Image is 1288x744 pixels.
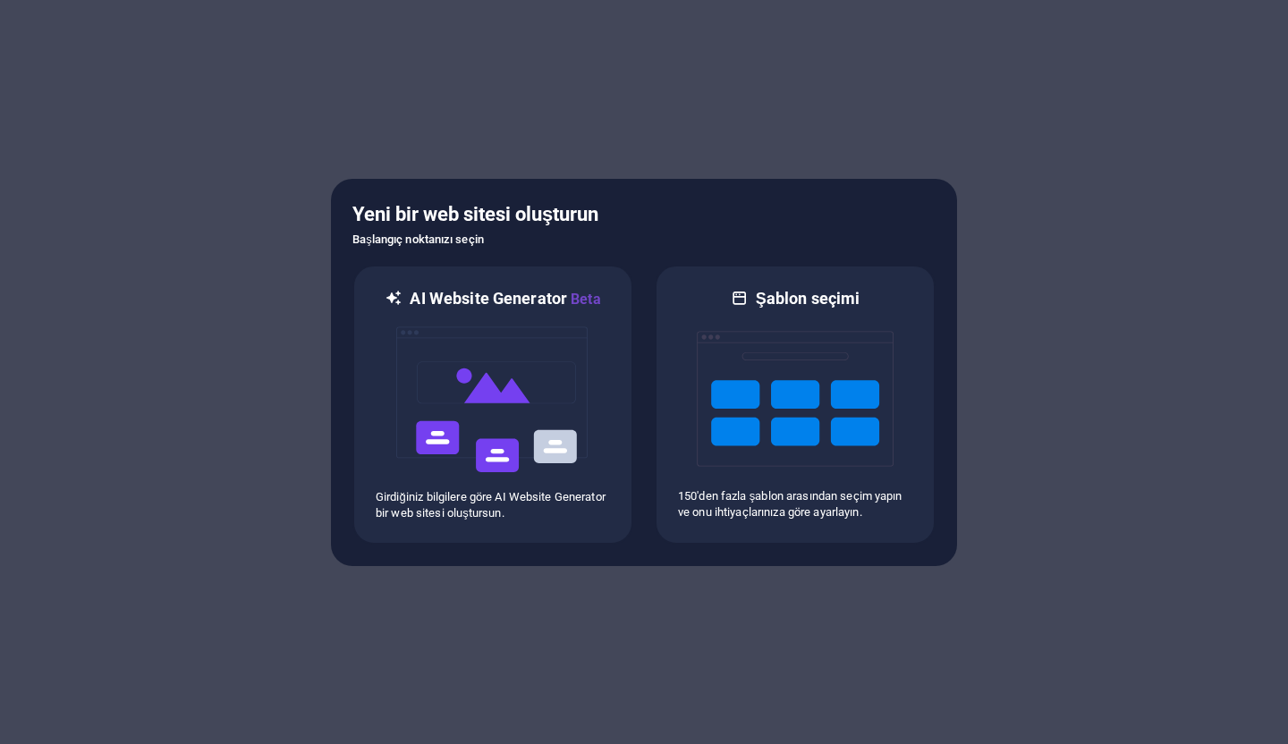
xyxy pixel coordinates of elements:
p: 150'den fazla şablon arasından seçim yapın ve onu ihtiyaçlarınıza göre ayarlayın. [678,488,912,520]
div: AI Website GeneratorBetaaiGirdiğiniz bilgilere göre AI Website Generator bir web sitesi oluştursun. [352,265,633,545]
h6: AI Website Generator [410,288,600,310]
p: Girdiğiniz bilgilere göre AI Website Generator bir web sitesi oluştursun. [376,489,610,521]
img: ai [394,310,591,489]
h6: Başlangıç noktanızı seçin [352,229,936,250]
h6: Şablon seçimi [756,288,860,309]
div: Şablon seçimi150'den fazla şablon arasından seçim yapın ve onu ihtiyaçlarınıza göre ayarlayın. [655,265,936,545]
span: Beta [567,291,601,308]
h5: Yeni bir web sitesi oluşturun [352,200,936,229]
